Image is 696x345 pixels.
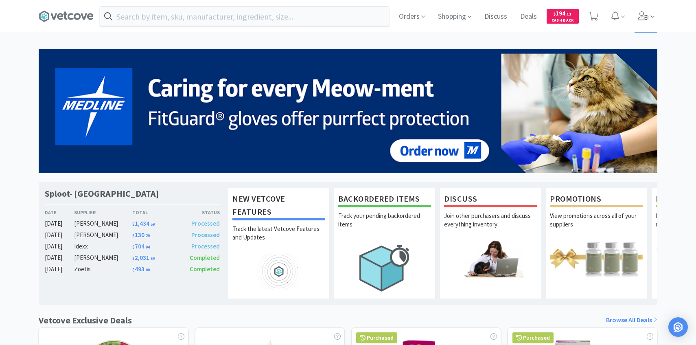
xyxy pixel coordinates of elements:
[45,242,220,251] a: [DATE]Idexx$704.94Processed
[338,240,431,296] img: hero_backorders.png
[132,256,135,261] span: $
[191,231,220,239] span: Processed
[668,317,688,337] div: Open Intercom Messenger
[132,265,150,273] span: 493
[132,209,176,216] div: Total
[517,13,540,20] a: Deals
[191,220,220,227] span: Processed
[144,267,150,272] span: . 00
[552,18,574,24] span: Cash Back
[149,222,155,227] span: . 59
[338,192,431,207] h1: Backordered Items
[45,188,159,200] h1: Sploot- [GEOGRAPHIC_DATA]
[550,211,643,240] p: View promotions across all of your suppliers
[554,9,571,17] span: 194
[444,192,537,207] h1: Discuss
[132,233,135,238] span: $
[190,254,220,261] span: Completed
[176,209,220,216] div: Status
[554,11,556,17] span: $
[39,313,132,327] h1: Vetcove Exclusive Deals
[444,240,537,277] img: hero_discuss.png
[545,188,647,299] a: PromotionsView promotions across all of your suppliers
[45,209,74,216] div: Date
[74,253,132,263] div: [PERSON_NAME]
[440,188,541,299] a: DiscussJoin other purchasers and discuss everything inventory
[232,253,325,290] img: hero_feature_roadmap.png
[144,244,150,250] span: . 94
[547,5,579,27] a: $194.11Cash Back
[606,315,657,325] a: Browse All Deals
[334,188,436,299] a: Backordered ItemsTrack your pending backordered items
[100,7,389,26] input: Search by item, sku, manufacturer, ingredient, size...
[45,264,220,274] a: [DATE]Zoetis$493.00Completed
[190,265,220,273] span: Completed
[74,264,132,274] div: Zoetis
[74,230,132,240] div: [PERSON_NAME]
[74,219,132,229] div: [PERSON_NAME]
[45,242,74,251] div: [DATE]
[232,192,325,220] h1: New Vetcove Features
[74,242,132,251] div: Idexx
[132,220,155,227] span: 1,434
[565,11,571,17] span: . 11
[550,240,643,277] img: hero_promotions.png
[228,188,330,299] a: New Vetcove FeaturesTrack the latest Vetcove Features and Updates
[338,211,431,240] p: Track your pending backordered items
[550,192,643,207] h1: Promotions
[45,253,220,263] a: [DATE][PERSON_NAME]$2,031.59Completed
[132,267,135,272] span: $
[232,224,325,253] p: Track the latest Vetcove Features and Updates
[45,230,74,240] div: [DATE]
[132,231,150,239] span: 130
[45,264,74,274] div: [DATE]
[45,219,220,229] a: [DATE][PERSON_NAME]$1,434.59Processed
[74,209,132,216] div: Supplier
[39,49,657,173] img: 5b85490d2c9a43ef9873369d65f5cc4c_481.png
[45,219,74,229] div: [DATE]
[132,244,135,250] span: $
[144,233,150,238] span: . 20
[45,230,220,240] a: [DATE][PERSON_NAME]$130.20Processed
[481,13,510,20] a: Discuss
[444,211,537,240] p: Join other purchasers and discuss everything inventory
[45,253,74,263] div: [DATE]
[132,254,155,261] span: 2,031
[132,242,150,250] span: 704
[149,256,155,261] span: . 59
[191,242,220,250] span: Processed
[132,222,135,227] span: $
